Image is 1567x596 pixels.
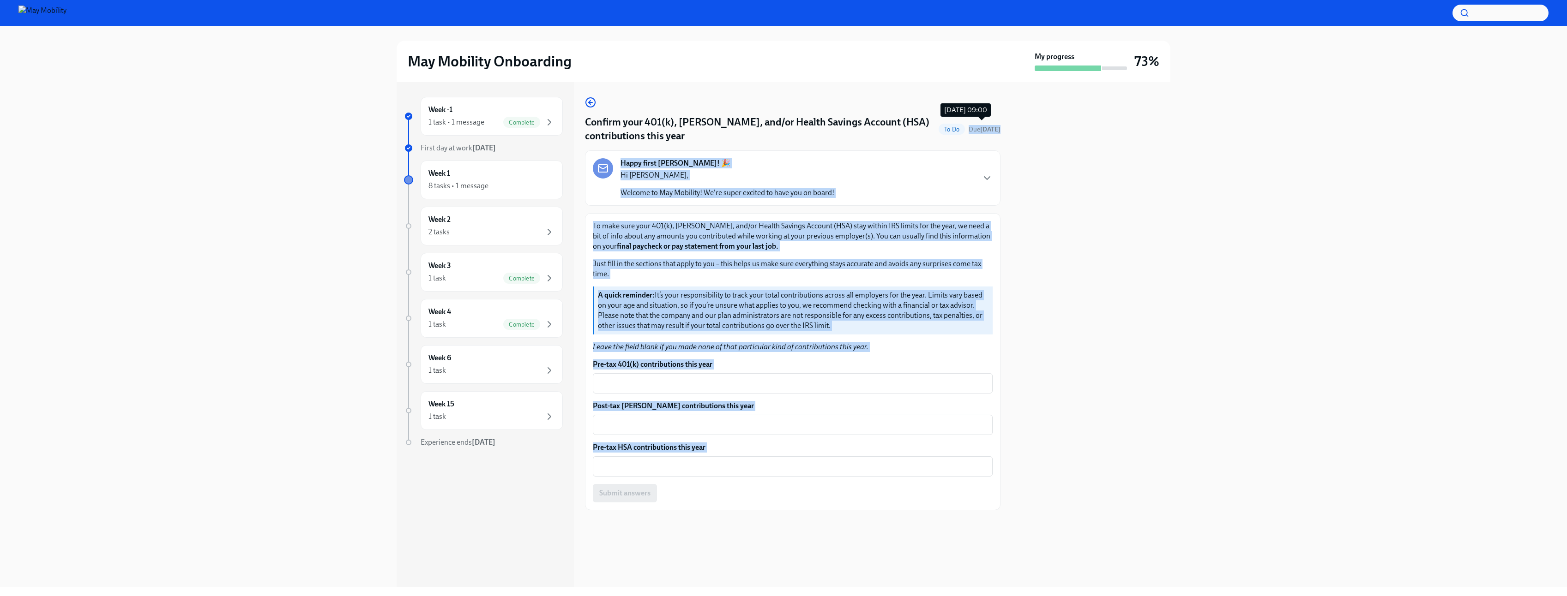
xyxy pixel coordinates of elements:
span: Experience ends [421,438,495,447]
a: Week 151 task [404,391,563,430]
div: 1 task [428,411,446,422]
a: Week 31 taskComplete [404,253,563,292]
img: May Mobility [18,6,66,20]
p: Welcome to May Mobility! We're super excited to have you on board! [621,188,834,198]
p: To make sure your 401(k), [PERSON_NAME], and/or Health Savings Account (HSA) stay within IRS limi... [593,221,993,251]
div: 1 task • 1 message [428,117,484,127]
strong: [DATE] [472,438,495,447]
span: Complete [503,119,540,126]
label: Post-tax [PERSON_NAME] contributions this year [593,401,993,411]
strong: My progress [1035,52,1074,62]
a: First day at work[DATE] [404,143,563,153]
em: Leave the field blank if you made none of that particular kind of contributions this year. [593,342,868,351]
h2: May Mobility Onboarding [408,52,572,71]
h6: Week 2 [428,215,451,225]
h6: Week 6 [428,353,451,363]
h4: Confirm your 401(k), [PERSON_NAME], and/or Health Savings Account (HSA) contributions this year [585,115,935,143]
h6: Week -1 [428,105,452,115]
strong: A quick reminder: [598,291,655,299]
span: Complete [503,275,540,282]
div: 8 tasks • 1 message [428,181,488,191]
p: Hi [PERSON_NAME], [621,170,834,180]
span: First day at work [421,143,496,152]
strong: [DATE] [980,125,1000,133]
strong: Happy first [PERSON_NAME]! 🎉 [621,158,730,168]
a: Week 41 taskComplete [404,299,563,338]
div: 1 task [428,319,446,329]
strong: [DATE] [472,143,496,152]
span: Due [969,125,1000,133]
h6: Week 15 [428,399,454,409]
div: 2 tasks [428,227,450,237]
a: Week 18 tasks • 1 message [404,161,563,199]
label: Pre-tax 401(k) contributions this year [593,359,993,370]
p: It’s your responsibility to track your total contributions across all employers for the year. Lim... [598,290,989,331]
span: Complete [503,321,540,328]
label: Pre-tax HSA contributions this year [593,442,993,453]
a: Week -11 task • 1 messageComplete [404,97,563,136]
h3: 73% [1134,53,1159,70]
div: 1 task [428,273,446,283]
strong: final paycheck or pay statement from your last job. [617,242,778,250]
h6: Week 4 [428,307,451,317]
h6: Week 3 [428,261,451,271]
span: To Do [939,126,965,133]
a: Week 22 tasks [404,207,563,245]
div: 1 task [428,365,446,375]
h6: Week 1 [428,168,450,179]
a: Week 61 task [404,345,563,384]
p: Just fill in the sections that apply to you – this helps us make sure everything stays accurate a... [593,259,993,279]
